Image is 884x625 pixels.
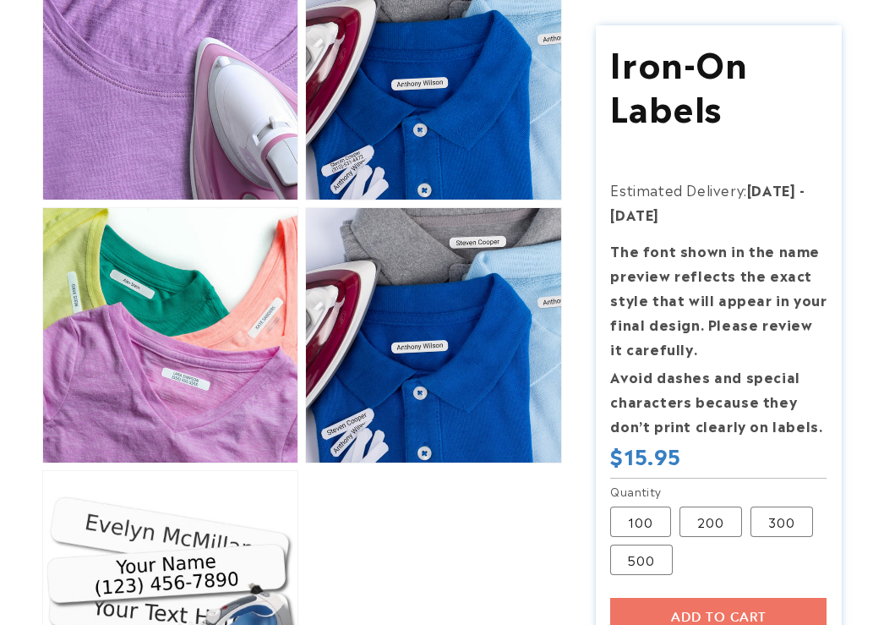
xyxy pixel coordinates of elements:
strong: The font shown in the name preview reflects the exact style that will appear in your final design... [610,241,827,359]
span: $15.95 [610,442,681,469]
strong: [DATE] [747,179,796,200]
label: 300 [750,507,813,538]
strong: - [799,179,805,200]
strong: [DATE] [610,204,659,224]
h1: Iron-On Labels [610,41,827,129]
strong: Avoid dashes and special characters because they don’t print clearly on labels. [610,367,822,436]
legend: Quantity [610,483,663,500]
label: 500 [610,546,673,576]
label: 100 [610,507,671,538]
label: 200 [679,507,742,538]
p: Estimated Delivery: [610,178,827,227]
